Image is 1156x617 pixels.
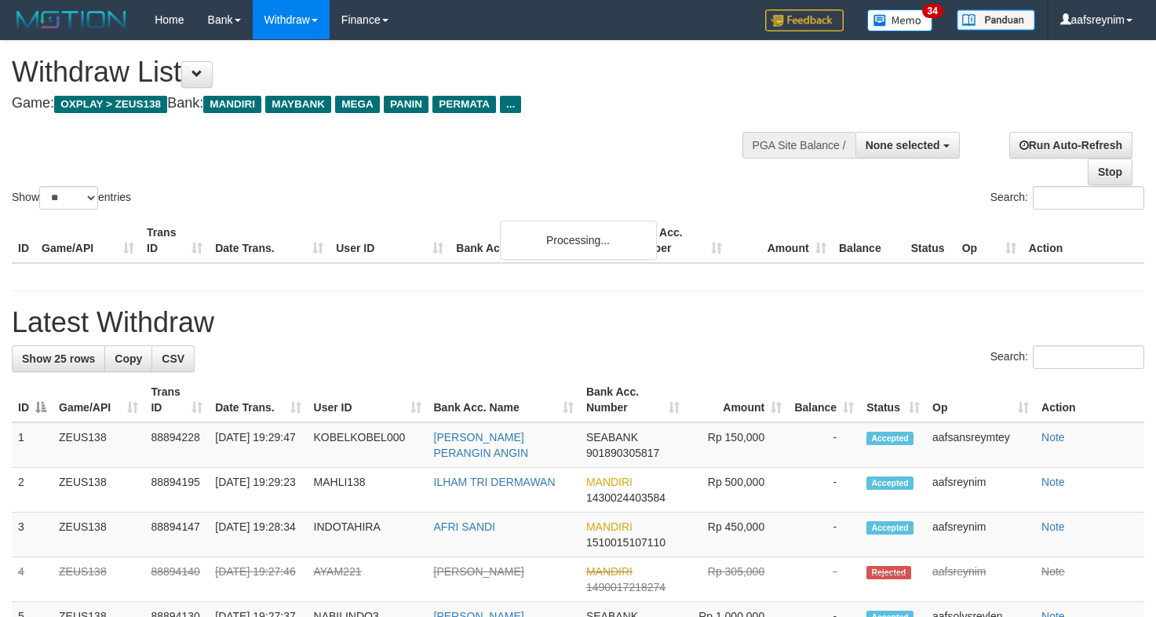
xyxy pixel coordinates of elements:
[434,520,496,533] a: AFRI SANDI
[12,557,53,602] td: 4
[428,378,580,422] th: Bank Acc. Name: activate to sort column ascending
[308,557,428,602] td: AYAM221
[586,520,633,533] span: MANDIRI
[788,557,860,602] td: -
[905,218,956,263] th: Status
[1041,431,1065,444] a: Note
[926,513,1035,557] td: aafsreynim
[728,218,833,263] th: Amount
[866,139,940,152] span: None selected
[209,513,307,557] td: [DATE] 19:28:34
[860,378,926,422] th: Status: activate to sort column ascending
[54,96,167,113] span: OXPLAY > ZEUS138
[209,557,307,602] td: [DATE] 19:27:46
[926,468,1035,513] td: aafsreynim
[434,431,529,459] a: [PERSON_NAME] PERANGIN ANGIN
[12,57,755,88] h1: Withdraw List
[1088,159,1132,185] a: Stop
[12,345,105,372] a: Show 25 rows
[922,4,943,18] span: 34
[788,513,860,557] td: -
[926,378,1035,422] th: Op: activate to sort column ascending
[330,218,450,263] th: User ID
[12,218,35,263] th: ID
[12,186,131,210] label: Show entries
[12,96,755,111] h4: Game: Bank:
[53,513,144,557] td: ZEUS138
[926,422,1035,468] td: aafsansreymtey
[53,378,144,422] th: Game/API: activate to sort column ascending
[53,468,144,513] td: ZEUS138
[788,378,860,422] th: Balance: activate to sort column ascending
[308,422,428,468] td: KOBELKOBEL000
[308,468,428,513] td: MAHLI138
[1041,520,1065,533] a: Note
[866,566,910,579] span: Rejected
[144,557,209,602] td: 88894140
[788,422,860,468] td: -
[586,476,633,488] span: MANDIRI
[686,378,788,422] th: Amount: activate to sort column ascending
[12,8,131,31] img: MOTION_logo.png
[450,218,623,263] th: Bank Acc. Name
[990,345,1144,369] label: Search:
[500,96,521,113] span: ...
[53,557,144,602] td: ZEUS138
[1009,132,1132,159] a: Run Auto-Refresh
[1035,378,1144,422] th: Action
[686,513,788,557] td: Rp 450,000
[104,345,152,372] a: Copy
[866,432,913,445] span: Accepted
[1023,218,1144,263] th: Action
[39,186,98,210] select: Showentries
[35,218,140,263] th: Game/API
[144,378,209,422] th: Trans ID: activate to sort column ascending
[956,218,1023,263] th: Op
[12,378,53,422] th: ID: activate to sort column descending
[926,557,1035,602] td: aafsreynim
[162,352,184,365] span: CSV
[144,468,209,513] td: 88894195
[434,476,556,488] a: ILHAM TRI DERMAWAN
[209,468,307,513] td: [DATE] 19:29:23
[12,513,53,557] td: 3
[623,218,728,263] th: Bank Acc. Number
[686,557,788,602] td: Rp 305,000
[586,447,659,459] span: Copy 901890305817 to clipboard
[144,513,209,557] td: 88894147
[12,422,53,468] td: 1
[12,468,53,513] td: 2
[384,96,428,113] span: PANIN
[866,521,913,535] span: Accepted
[140,218,209,263] th: Trans ID
[335,96,380,113] span: MEGA
[833,218,905,263] th: Balance
[203,96,261,113] span: MANDIRI
[209,378,307,422] th: Date Trans.: activate to sort column ascending
[151,345,195,372] a: CSV
[586,565,633,578] span: MANDIRI
[866,476,913,490] span: Accepted
[990,186,1144,210] label: Search:
[22,352,95,365] span: Show 25 rows
[308,513,428,557] td: INDOTAHIRA
[434,565,524,578] a: [PERSON_NAME]
[209,218,330,263] th: Date Trans.
[115,352,142,365] span: Copy
[1033,345,1144,369] input: Search:
[12,307,1144,338] h1: Latest Withdraw
[53,422,144,468] td: ZEUS138
[586,581,666,593] span: Copy 1490017218274 to clipboard
[1041,476,1065,488] a: Note
[686,468,788,513] td: Rp 500,000
[265,96,331,113] span: MAYBANK
[1041,565,1065,578] a: Note
[432,96,496,113] span: PERMATA
[580,378,686,422] th: Bank Acc. Number: activate to sort column ascending
[586,431,638,444] span: SEABANK
[1033,186,1144,210] input: Search:
[867,9,933,31] img: Button%20Memo.svg
[957,9,1035,31] img: panduan.png
[855,132,960,159] button: None selected
[788,468,860,513] td: -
